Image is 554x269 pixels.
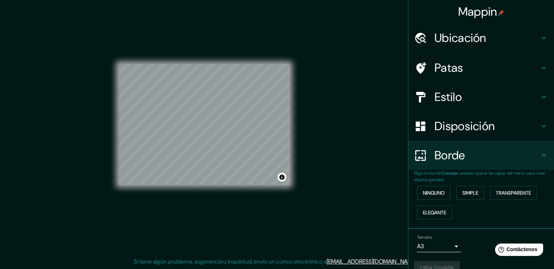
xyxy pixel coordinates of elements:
[498,10,504,16] img: pin-icon.png
[435,60,463,75] font: Patas
[417,242,424,250] font: A3
[435,148,465,163] font: Borde
[134,258,327,265] font: Si tiene algún problema, sugerencia o inquietud, envíe un correo electrónico a
[435,30,486,46] font: Ubicación
[417,186,451,200] button: Ninguno
[462,190,478,196] font: Simple
[435,118,495,134] font: Disposición
[414,170,545,183] font: : puedes opacar las capas del marco para crear efectos geniales.
[417,241,461,252] div: A3
[327,258,417,265] a: [EMAIL_ADDRESS][DOMAIN_NAME]
[417,206,452,219] button: Elegante
[417,234,432,240] font: Tamaño
[414,170,441,176] font: Elige un borde.
[408,53,554,82] div: Patas
[441,170,458,176] font: Consejo
[119,64,290,185] canvas: Mapa
[278,173,286,182] button: Activar o desactivar atribución
[408,141,554,170] div: Borde
[496,190,531,196] font: Transparente
[408,82,554,112] div: Estilo
[435,89,462,105] font: Estilo
[456,186,484,200] button: Simple
[489,241,546,261] iframe: Lanzador de widgets de ayuda
[408,23,554,52] div: Ubicación
[423,209,446,216] font: Elegante
[423,190,445,196] font: Ninguno
[458,4,497,19] font: Mappin
[408,112,554,141] div: Disposición
[490,186,537,200] button: Transparente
